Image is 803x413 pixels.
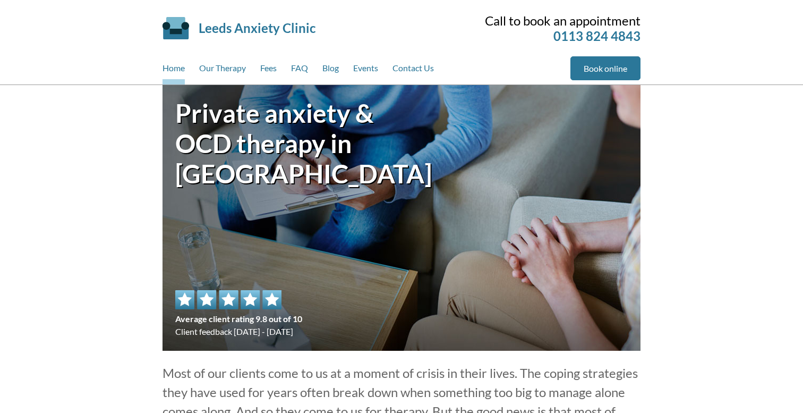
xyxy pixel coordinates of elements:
[175,313,302,325] span: Average client rating 9.8 out of 10
[570,56,640,80] a: Book online
[199,20,315,36] a: Leeds Anxiety Clinic
[175,98,401,189] h1: Private anxiety & OCD therapy in [GEOGRAPHIC_DATA]
[199,56,246,85] a: Our Therapy
[553,28,640,44] a: 0113 824 4843
[175,290,302,338] div: Client feedback [DATE] - [DATE]
[392,56,434,85] a: Contact Us
[353,56,378,85] a: Events
[291,56,308,85] a: FAQ
[175,290,281,309] img: 5 star rating
[163,56,185,85] a: Home
[322,56,339,85] a: Blog
[260,56,277,85] a: Fees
